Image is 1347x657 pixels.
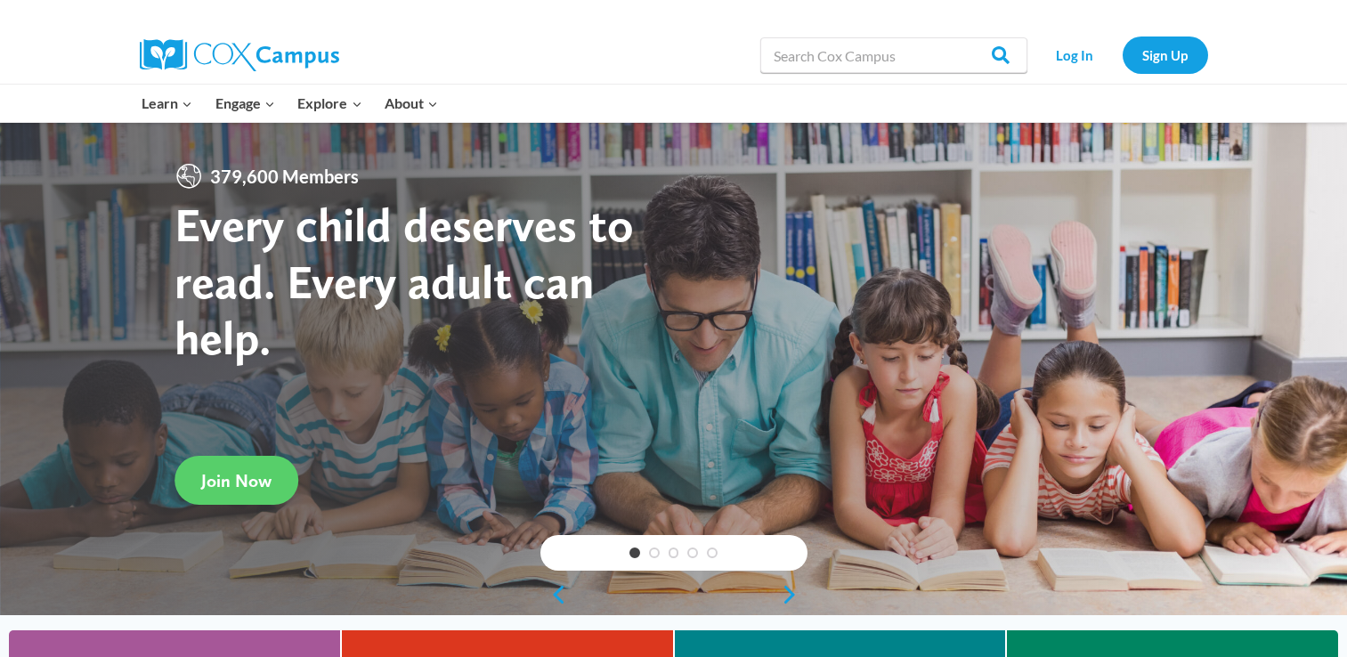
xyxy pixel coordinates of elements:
img: Cox Campus [140,39,339,71]
a: 3 [669,547,679,558]
a: previous [540,584,567,605]
a: next [781,584,807,605]
span: 379,600 Members [203,162,366,191]
a: 5 [707,547,718,558]
input: Search Cox Campus [760,37,1027,73]
a: Sign Up [1123,36,1208,73]
span: Explore [297,92,361,115]
a: Log In [1036,36,1114,73]
strong: Every child deserves to read. Every adult can help. [174,196,634,366]
a: 2 [649,547,660,558]
nav: Secondary Navigation [1036,36,1208,73]
a: Join Now [174,456,298,505]
a: 4 [687,547,698,558]
span: Engage [215,92,275,115]
span: Join Now [201,470,272,491]
span: About [385,92,438,115]
span: Learn [142,92,192,115]
div: content slider buttons [540,577,807,612]
a: 1 [629,547,640,558]
nav: Primary Navigation [131,85,450,122]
